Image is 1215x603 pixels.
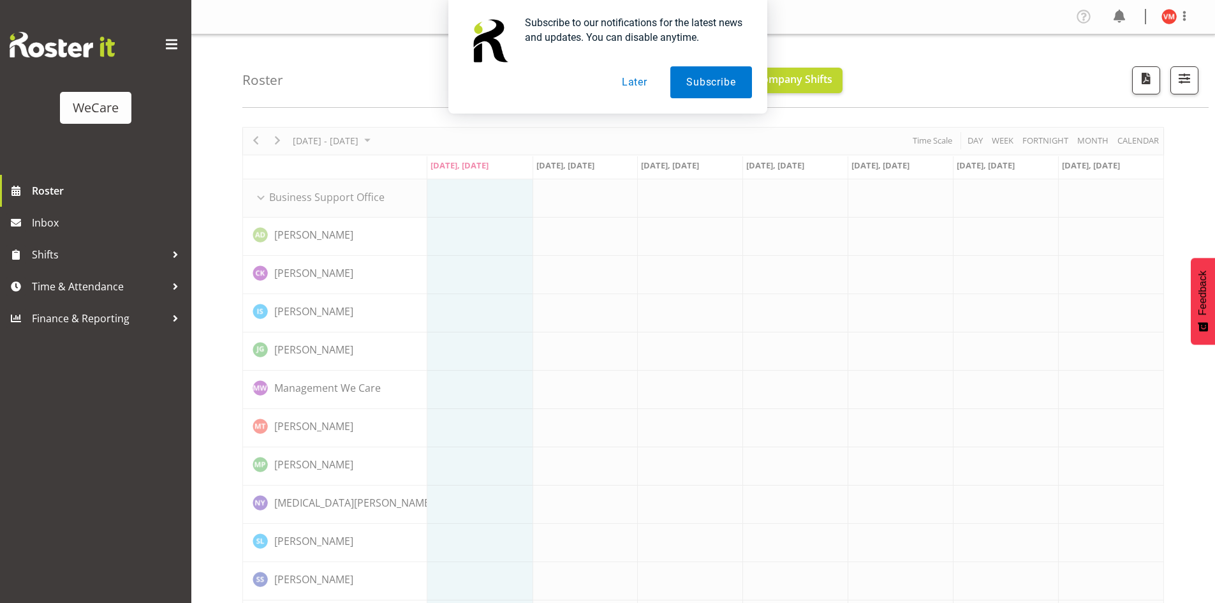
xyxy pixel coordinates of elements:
button: Later [606,66,663,98]
span: Finance & Reporting [32,309,166,328]
span: Inbox [32,213,185,232]
button: Feedback - Show survey [1191,258,1215,345]
button: Subscribe [670,66,751,98]
span: Feedback [1197,271,1209,315]
span: Shifts [32,245,166,264]
span: Roster [32,181,185,200]
img: notification icon [464,15,515,66]
div: Subscribe to our notifications for the latest news and updates. You can disable anytime. [515,15,752,45]
span: Time & Attendance [32,277,166,296]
